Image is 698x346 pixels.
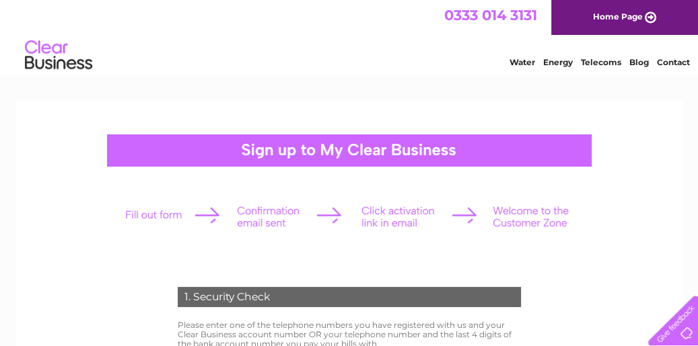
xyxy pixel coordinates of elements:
[24,35,93,76] img: logo.png
[444,7,537,24] a: 0333 014 3131
[510,57,535,67] a: Water
[629,57,649,67] a: Blog
[32,7,668,65] div: Clear Business is a trading name of Verastar Limited (registered in [GEOGRAPHIC_DATA] No. 3667643...
[178,287,521,307] div: 1. Security Check
[657,57,690,67] a: Contact
[543,57,573,67] a: Energy
[581,57,621,67] a: Telecoms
